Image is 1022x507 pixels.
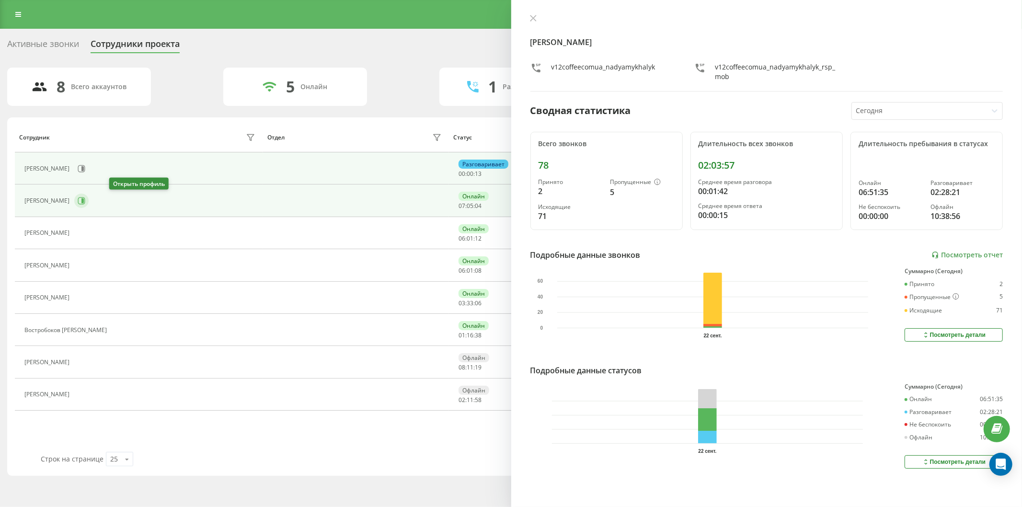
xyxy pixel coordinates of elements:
[459,171,482,177] div: : :
[109,178,169,190] div: Открыть профиль
[610,179,675,186] div: Пропущенные
[905,434,932,441] div: Офлайн
[540,325,543,331] text: 0
[41,454,103,463] span: Строк на странице
[698,449,716,454] text: 22 сент.
[930,210,995,222] div: 10:38:56
[989,453,1012,476] div: Open Intercom Messenger
[475,170,482,178] span: 13
[91,39,180,54] div: Сотрудники проекта
[459,202,465,210] span: 07
[459,234,465,242] span: 06
[459,386,489,395] div: Офлайн
[539,185,603,197] div: 2
[459,397,482,403] div: : :
[286,78,295,96] div: 5
[459,332,482,339] div: : :
[859,204,923,210] div: Не беспокоить
[475,331,482,339] span: 38
[530,365,642,376] div: Подробные данные статусов
[980,421,1003,428] div: 00:00:00
[459,160,508,169] div: Разговаривает
[24,294,72,301] div: [PERSON_NAME]
[24,327,109,334] div: Востробоков [PERSON_NAME]
[24,165,72,172] div: [PERSON_NAME]
[996,307,1003,314] div: 71
[530,36,1003,48] h4: [PERSON_NAME]
[459,203,482,209] div: : :
[19,134,50,141] div: Сотрудник
[24,197,72,204] div: [PERSON_NAME]
[459,396,465,404] span: 02
[475,299,482,307] span: 06
[922,331,986,339] div: Посмотреть детали
[459,267,482,274] div: : :
[467,331,473,339] span: 16
[467,234,473,242] span: 01
[488,78,497,96] div: 1
[110,454,118,464] div: 25
[539,140,675,148] div: Всего звонков
[475,234,482,242] span: 12
[467,363,473,371] span: 11
[475,363,482,371] span: 19
[467,396,473,404] span: 11
[699,185,835,197] div: 00:01:42
[475,396,482,404] span: 58
[530,249,641,261] div: Подробные данные звонков
[905,281,934,288] div: Принято
[459,170,465,178] span: 00
[459,299,465,307] span: 03
[930,186,995,198] div: 02:28:21
[930,204,995,210] div: Офлайн
[24,230,72,236] div: [PERSON_NAME]
[459,289,489,298] div: Онлайн
[459,224,489,233] div: Онлайн
[905,268,1003,275] div: Суммарно (Сегодня)
[538,279,543,284] text: 60
[459,364,482,371] div: : :
[905,307,942,314] div: Исходящие
[905,455,1003,469] button: Посмотреть детали
[905,409,952,415] div: Разговаривает
[980,409,1003,415] div: 02:28:21
[467,266,473,275] span: 01
[539,160,675,171] div: 78
[699,160,835,171] div: 02:03:57
[905,396,932,403] div: Онлайн
[715,62,839,81] div: v12coffeecomua_nadyamykhalyk_rsp_mob
[459,235,482,242] div: : :
[467,299,473,307] span: 33
[530,104,631,118] div: Сводная статистика
[467,170,473,178] span: 00
[922,458,986,466] div: Посмотреть детали
[699,140,835,148] div: Длительность всех звонков
[503,83,555,91] div: Разговаривают
[538,310,543,315] text: 20
[24,359,72,366] div: [PERSON_NAME]
[459,331,465,339] span: 01
[475,266,482,275] span: 08
[467,202,473,210] span: 05
[459,363,465,371] span: 08
[699,179,835,185] div: Среднее время разговора
[859,140,995,148] div: Длительность пребывания в статусах
[931,251,1003,259] a: Посмотреть отчет
[459,300,482,307] div: : :
[300,83,327,91] div: Онлайн
[453,134,472,141] div: Статус
[459,266,465,275] span: 06
[905,328,1003,342] button: Посмотреть детали
[551,62,655,81] div: v12coffeecomua_nadyamykhalyk
[703,333,722,338] text: 22 сент.
[859,210,923,222] div: 00:00:00
[980,396,1003,403] div: 06:51:35
[459,192,489,201] div: Онлайн
[459,321,489,330] div: Онлайн
[459,353,489,362] div: Офлайн
[699,203,835,209] div: Среднее время ответа
[859,186,923,198] div: 06:51:35
[539,179,603,185] div: Принято
[999,281,1003,288] div: 2
[24,262,72,269] div: [PERSON_NAME]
